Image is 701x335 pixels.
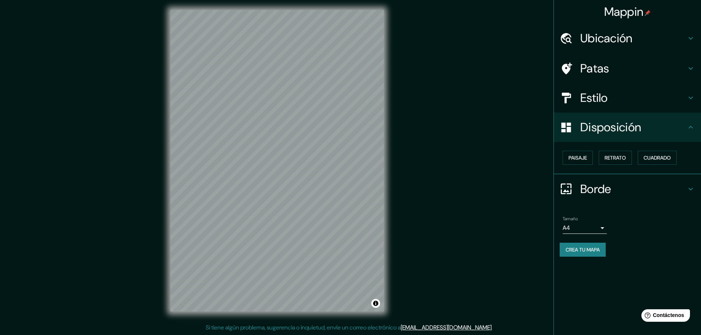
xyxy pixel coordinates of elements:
[604,4,644,19] font: Mappin
[580,90,608,106] font: Estilo
[554,83,701,113] div: Estilo
[580,61,609,76] font: Patas
[371,299,380,308] button: Activar o desactivar atribución
[563,216,578,222] font: Tamaño
[638,151,677,165] button: Cuadrado
[492,324,493,331] font: .
[580,181,611,197] font: Borde
[206,324,401,331] font: Si tiene algún problema, sugerencia o inquietud, envíe un correo electrónico a
[580,120,641,135] font: Disposición
[563,151,593,165] button: Paisaje
[554,54,701,83] div: Patas
[554,174,701,204] div: Borde
[563,222,607,234] div: A4
[569,154,587,161] font: Paisaje
[645,10,651,16] img: pin-icon.png
[170,10,384,311] canvas: Mapa
[560,243,606,257] button: Crea tu mapa
[563,224,570,232] font: A4
[635,306,693,327] iframe: Lanzador de widgets de ayuda
[401,324,492,331] a: [EMAIL_ADDRESS][DOMAIN_NAME]
[580,31,633,46] font: Ubicación
[605,154,626,161] font: Retrato
[566,246,600,253] font: Crea tu mapa
[554,113,701,142] div: Disposición
[644,154,671,161] font: Cuadrado
[493,323,494,331] font: .
[554,24,701,53] div: Ubicación
[599,151,632,165] button: Retrato
[494,323,495,331] font: .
